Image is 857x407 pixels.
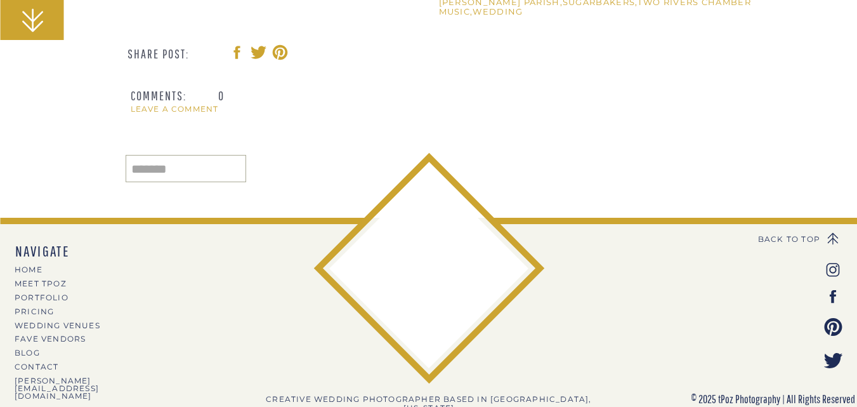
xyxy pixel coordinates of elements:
[131,90,218,102] h3: COMMENTS:
[741,235,820,243] a: BACK TO TOP
[15,294,125,301] a: PORTFOLIO
[15,280,125,287] a: MEET tPoz
[473,6,523,17] a: wedding
[15,377,155,384] a: [PERSON_NAME][EMAIL_ADDRESS][DOMAIN_NAME]
[15,322,125,329] a: Wedding Venues
[15,243,126,259] nav: NAVIGATE
[128,48,232,60] h3: SHARE POST:
[218,90,278,102] h3: 0
[15,266,125,273] a: HOME
[131,105,398,114] a: LEAVE A COMMENT
[689,388,855,407] p: © 2025 tPoz Photography | All Rights Reserved
[15,349,125,356] a: BLOG
[15,363,155,370] a: CONTACT
[244,395,614,403] h3: Creative wedding photographer Based in [GEOGRAPHIC_DATA], [US_STATE]
[15,308,125,315] a: PRICING
[15,335,125,342] a: Fave Vendors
